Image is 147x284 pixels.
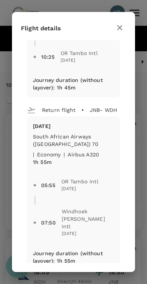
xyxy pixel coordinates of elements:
p: South African Airways ([GEOGRAPHIC_DATA]) 70 [33,133,114,148]
p: 1h 55m [33,158,52,166]
span: OR Tambo Intl [61,49,98,57]
span: Windhoek [PERSON_NAME] Intl [62,208,114,230]
p: Journey duration (without layover) : 1h 45m [33,76,114,91]
span: OR Tambo Intl [61,178,98,185]
div: 05:55 [41,181,55,189]
span: [DATE] [62,230,114,238]
span: Flight details [21,25,61,32]
p: [DATE] [33,122,114,130]
p: Return flight [42,106,76,114]
div: 10:25 [41,53,55,61]
p: JNB - WDH [90,106,117,114]
p: Airbus A320 [68,151,99,158]
span: | [64,152,65,158]
span: | [33,152,34,158]
p: Journey duration (without layover) : 1h 55m [33,250,114,265]
span: [DATE] [61,185,98,193]
span: [DATE] [61,57,98,64]
div: 07:50 [41,219,56,226]
p: economy [37,151,61,158]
